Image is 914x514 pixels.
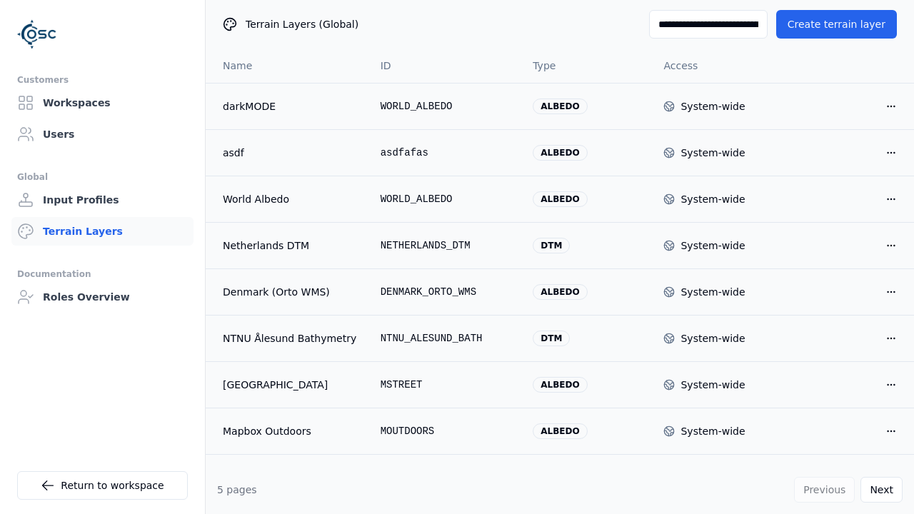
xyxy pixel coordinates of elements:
[533,238,570,253] div: dtm
[223,99,358,114] a: darkMODE
[533,99,587,114] div: albedo
[776,10,897,39] button: Create terrain layer
[17,71,188,89] div: Customers
[17,14,57,54] img: Logo
[681,378,745,392] div: System-wide
[206,49,369,83] th: Name
[681,424,745,438] div: System-wide
[11,120,194,148] a: Users
[533,191,587,207] div: albedo
[381,238,511,253] div: NETHERLANDS_DTM
[223,192,358,206] a: World Albedo
[11,283,194,311] a: Roles Overview
[17,471,188,500] a: Return to workspace
[381,331,511,346] div: NTNU_ALESUND_BATH
[11,89,194,117] a: Workspaces
[381,285,511,299] div: DENMARK_ORTO_WMS
[223,146,358,160] a: asdf
[217,484,257,495] span: 5 pages
[381,146,511,160] div: asdfafas
[223,424,358,438] a: Mapbox Outdoors
[681,285,745,299] div: System-wide
[381,99,511,114] div: WORLD_ALBEDO
[681,192,745,206] div: System-wide
[860,477,903,503] button: Next
[681,238,745,253] div: System-wide
[223,331,358,346] a: NTNU Ålesund Bathymetry
[681,146,745,160] div: System-wide
[223,238,358,253] a: Netherlands DTM
[533,284,587,300] div: albedo
[652,49,783,83] th: Access
[521,49,652,83] th: Type
[223,285,358,299] a: Denmark (Orto WMS)
[533,423,587,439] div: albedo
[246,17,358,31] span: Terrain Layers (Global)
[381,378,511,392] div: MSTREET
[369,49,522,83] th: ID
[11,217,194,246] a: Terrain Layers
[223,378,358,392] a: [GEOGRAPHIC_DATA]
[681,331,745,346] div: System-wide
[381,192,511,206] div: WORLD_ALBEDO
[17,168,188,186] div: Global
[17,266,188,283] div: Documentation
[533,331,570,346] div: dtm
[681,99,745,114] div: System-wide
[11,186,194,214] a: Input Profiles
[381,424,511,438] div: MOUTDOORS
[533,145,587,161] div: albedo
[533,377,587,393] div: albedo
